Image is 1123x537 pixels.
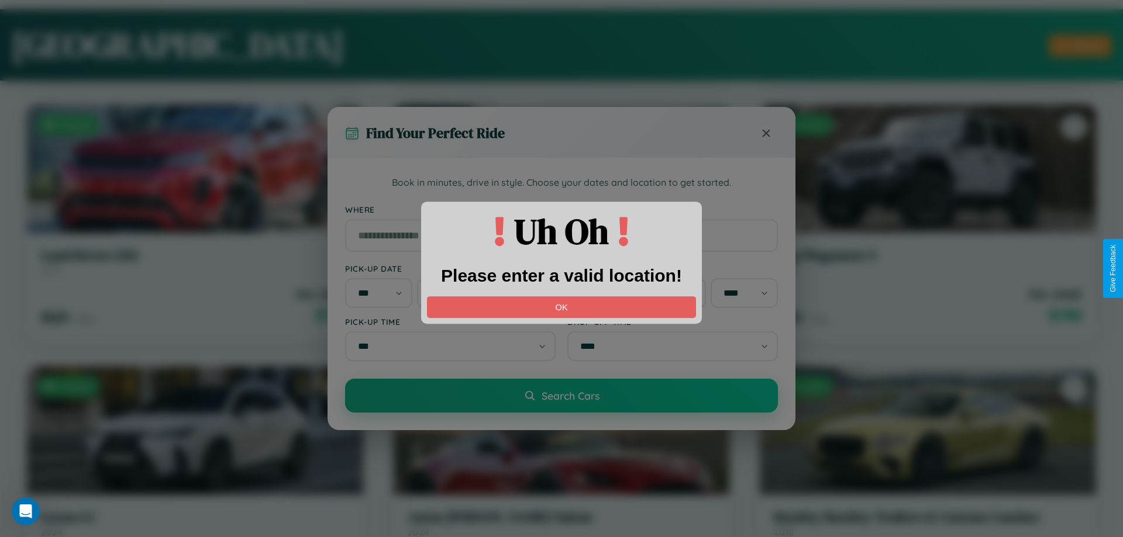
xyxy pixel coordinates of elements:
h3: Find Your Perfect Ride [366,123,505,143]
p: Book in minutes, drive in style. Choose your dates and location to get started. [345,175,778,190]
label: Pick-up Date [345,264,556,273]
span: Search Cars [542,389,600,402]
label: Drop-off Date [567,264,778,273]
label: Pick-up Time [345,317,556,327]
label: Where [345,205,778,214]
label: Drop-off Time [567,317,778,327]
